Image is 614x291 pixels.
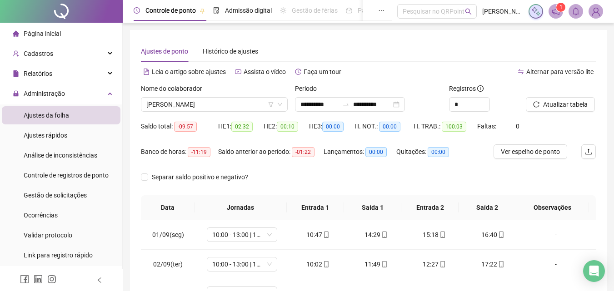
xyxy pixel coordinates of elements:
span: file-done [213,7,220,14]
span: Validar protocolo [24,232,72,239]
div: 16:40 [471,230,514,240]
img: 84188 [589,5,603,18]
span: facebook [20,275,29,284]
div: 17:22 [471,259,514,269]
div: - [529,230,583,240]
span: Ocorrências [24,212,58,219]
span: left [96,277,103,283]
div: HE 1: [218,121,264,132]
span: swap-right [342,101,349,108]
label: Nome do colaborador [141,84,208,94]
span: Administração [24,90,65,97]
span: youtube [235,69,241,75]
span: swap [518,69,524,75]
div: H. TRAB.: [414,121,477,132]
span: mobile [380,232,388,238]
span: mobile [322,261,329,267]
th: Jornadas [195,195,287,220]
span: 00:00 [322,122,344,132]
div: HE 3: [309,121,354,132]
span: Gestão de solicitações [24,192,87,199]
label: Período [295,84,323,94]
span: 02/09(ter) [153,261,183,268]
span: -01:22 [292,147,314,157]
span: Observações [524,202,582,212]
div: Quitações: [396,147,460,157]
span: Relatórios [24,70,52,77]
span: notification [552,7,560,15]
div: 11:49 [354,259,398,269]
button: Ver espelho de ponto [494,144,567,159]
span: Separar saldo positivo e negativo? [148,172,252,182]
span: Admissão digital [225,7,272,14]
div: - [529,259,583,269]
span: 00:00 [428,147,449,157]
div: Saldo anterior ao período: [218,147,324,157]
span: mobile [497,232,504,238]
span: Registros [449,84,484,94]
div: Saldo total: [141,121,218,132]
span: Assista o vídeo [244,68,286,75]
th: Entrada 1 [287,195,344,220]
th: Saída 2 [459,195,516,220]
span: 10:00 - 13:00 | 14:00 - 18:20 [212,228,272,242]
span: sun [280,7,286,14]
th: Entrada 2 [401,195,459,220]
span: mobile [497,261,504,267]
th: Saída 1 [344,195,401,220]
div: 12:27 [413,259,456,269]
span: Cadastros [24,50,53,57]
span: info-circle [477,85,484,92]
span: Leia o artigo sobre ajustes [152,68,226,75]
span: instagram [47,275,56,284]
span: Ajustes rápidos [24,132,67,139]
span: Controle de ponto [145,7,196,14]
span: filter [268,102,274,107]
span: 02:32 [231,122,253,132]
span: Histórico de ajustes [203,48,258,55]
th: Data [141,195,195,220]
img: sparkle-icon.fc2bf0ac1784a2077858766a79e2daf3.svg [531,6,541,16]
span: linkedin [34,275,43,284]
span: to [342,101,349,108]
span: DANIEL DE MENESES RIBEIRO JUNIOR [146,98,282,111]
span: Gestão de férias [292,7,338,14]
div: HE 2: [264,121,309,132]
span: Ver espelho de ponto [501,147,560,157]
span: 100:03 [442,122,466,132]
span: Faça um tour [304,68,341,75]
span: Faltas: [477,123,498,130]
div: Lançamentos: [324,147,396,157]
span: search [465,8,472,15]
span: bell [572,7,580,15]
span: 0 [516,123,519,130]
span: Alternar para versão lite [526,68,594,75]
div: 10:47 [296,230,340,240]
span: 00:00 [379,122,400,132]
span: mobile [322,232,329,238]
span: Análise de inconsistências [24,152,97,159]
span: 00:00 [365,147,387,157]
button: Atualizar tabela [526,97,595,112]
div: H. NOT.: [354,121,414,132]
span: 1 [559,4,563,10]
div: Open Intercom Messenger [583,260,605,282]
sup: 1 [556,3,565,12]
th: Observações [516,195,589,220]
span: 00:10 [277,122,298,132]
span: clock-circle [134,7,140,14]
span: Página inicial [24,30,61,37]
span: mobile [380,261,388,267]
span: pushpin [200,8,205,14]
span: dashboard [346,7,352,14]
span: down [277,102,283,107]
div: 10:02 [296,259,340,269]
span: user-add [13,50,19,57]
span: -11:19 [188,147,210,157]
span: upload [585,148,592,155]
div: 15:18 [413,230,456,240]
span: ellipsis [378,7,384,14]
span: Painel do DP [358,7,393,14]
span: -09:57 [174,122,197,132]
span: Link para registro rápido [24,252,93,259]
